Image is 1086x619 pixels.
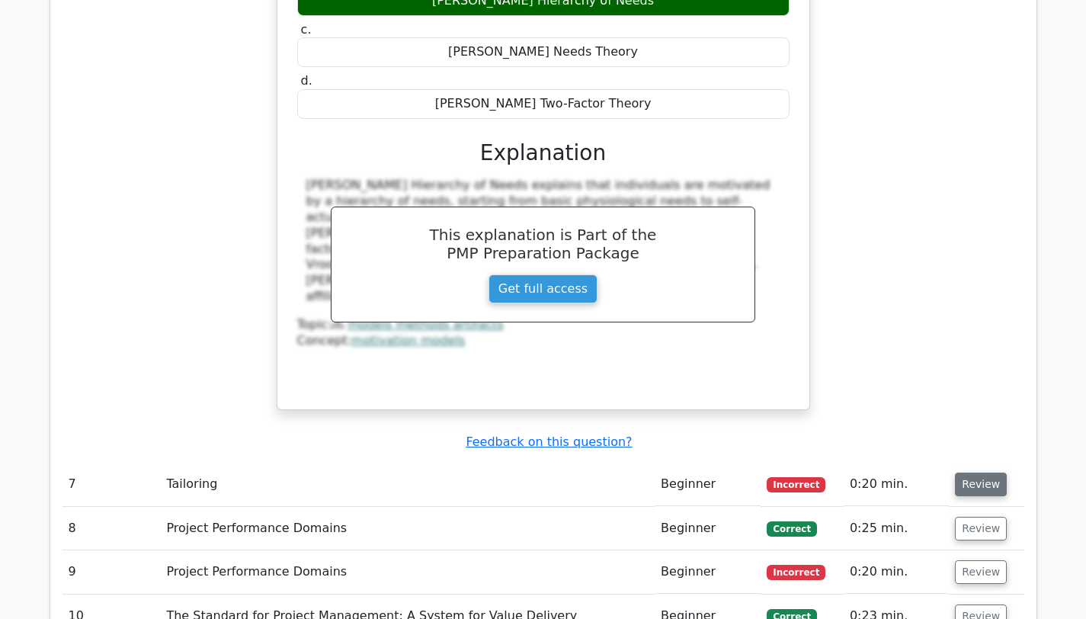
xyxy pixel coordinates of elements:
a: models methods artifacts [348,317,503,332]
td: 9 [62,550,161,594]
td: 7 [62,463,161,506]
button: Review [955,517,1007,540]
div: Concept: [297,333,790,349]
button: Review [955,560,1007,584]
td: Beginner [655,463,761,506]
h3: Explanation [306,140,780,166]
td: Project Performance Domains [160,507,655,550]
button: Review [955,473,1007,496]
td: Beginner [655,507,761,550]
td: Project Performance Domains [160,550,655,594]
td: 0:25 min. [844,507,949,550]
div: Topic: [297,317,790,333]
a: Feedback on this question? [466,435,632,449]
div: [PERSON_NAME] Two-Factor Theory [297,89,790,119]
span: d. [301,73,312,88]
span: Incorrect [767,565,825,580]
div: [PERSON_NAME] Needs Theory [297,37,790,67]
span: Correct [767,521,816,537]
a: motivation models [351,333,465,348]
a: Get full access [489,274,597,303]
td: 0:20 min. [844,550,949,594]
div: [PERSON_NAME] Hierarchy of Needs explains that individuals are motivated by a hierarchy of needs,... [306,178,780,304]
span: Incorrect [767,477,825,492]
td: Tailoring [160,463,655,506]
td: 8 [62,507,161,550]
td: 0:20 min. [844,463,949,506]
span: c. [301,22,312,37]
td: Beginner [655,550,761,594]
